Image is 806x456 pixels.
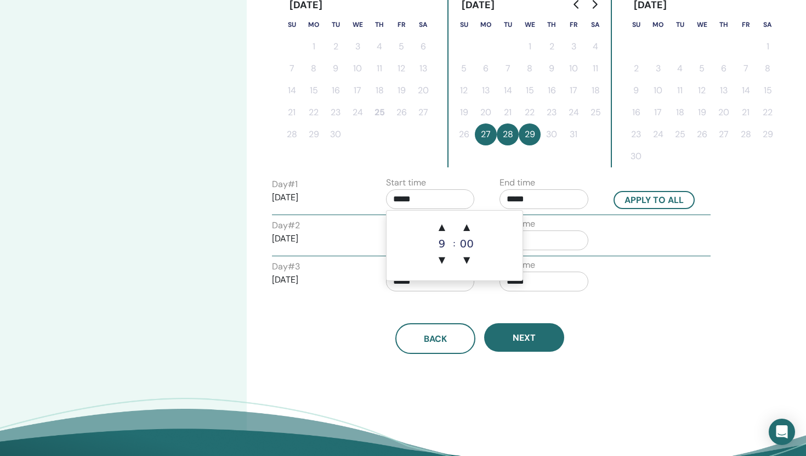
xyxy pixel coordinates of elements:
[541,58,563,80] button: 9
[272,273,361,286] p: [DATE]
[584,36,606,58] button: 4
[713,123,735,145] button: 27
[325,80,347,102] button: 16
[453,216,456,271] div: :
[563,123,584,145] button: 31
[691,102,713,123] button: 19
[281,14,303,36] th: Sunday
[647,58,669,80] button: 3
[563,80,584,102] button: 17
[647,102,669,123] button: 17
[453,14,475,36] th: Sunday
[757,80,779,102] button: 15
[691,123,713,145] button: 26
[368,80,390,102] button: 18
[735,123,757,145] button: 28
[281,58,303,80] button: 7
[347,80,368,102] button: 17
[519,14,541,36] th: Wednesday
[541,80,563,102] button: 16
[456,216,478,238] span: ▲
[390,58,412,80] button: 12
[431,216,453,238] span: ▲
[713,80,735,102] button: 13
[303,123,325,145] button: 29
[453,80,475,102] button: 12
[500,176,535,189] label: End time
[281,123,303,145] button: 28
[272,191,361,204] p: [DATE]
[669,14,691,36] th: Tuesday
[625,123,647,145] button: 23
[584,80,606,102] button: 18
[497,102,519,123] button: 21
[303,80,325,102] button: 15
[475,123,497,145] button: 27
[453,58,475,80] button: 5
[390,80,412,102] button: 19
[390,36,412,58] button: 5
[691,80,713,102] button: 12
[412,36,434,58] button: 6
[647,80,669,102] button: 10
[669,80,691,102] button: 11
[303,102,325,123] button: 22
[453,123,475,145] button: 26
[614,191,695,209] button: Apply to all
[691,58,713,80] button: 5
[563,36,584,58] button: 3
[757,14,779,36] th: Saturday
[325,102,347,123] button: 23
[272,232,361,245] p: [DATE]
[519,102,541,123] button: 22
[368,58,390,80] button: 11
[412,80,434,102] button: 20
[563,14,584,36] th: Friday
[368,102,390,123] button: 25
[625,80,647,102] button: 9
[519,123,541,145] button: 29
[584,14,606,36] th: Saturday
[390,102,412,123] button: 26
[625,14,647,36] th: Sunday
[757,36,779,58] button: 1
[281,80,303,102] button: 14
[691,14,713,36] th: Wednesday
[272,219,300,232] label: Day # 2
[735,80,757,102] button: 14
[757,123,779,145] button: 29
[625,145,647,167] button: 30
[647,123,669,145] button: 24
[303,36,325,58] button: 1
[424,333,447,345] span: Back
[453,102,475,123] button: 19
[713,14,735,36] th: Thursday
[325,58,347,80] button: 9
[325,123,347,145] button: 30
[303,14,325,36] th: Monday
[513,332,536,344] span: Next
[584,58,606,80] button: 11
[625,58,647,80] button: 2
[669,58,691,80] button: 4
[475,58,497,80] button: 6
[475,80,497,102] button: 13
[519,36,541,58] button: 1
[386,176,426,189] label: Start time
[412,14,434,36] th: Saturday
[497,58,519,80] button: 7
[281,102,303,123] button: 21
[484,323,564,352] button: Next
[497,14,519,36] th: Tuesday
[347,36,368,58] button: 3
[497,123,519,145] button: 28
[272,178,298,191] label: Day # 1
[412,58,434,80] button: 13
[519,80,541,102] button: 15
[563,58,584,80] button: 10
[272,260,300,273] label: Day # 3
[431,249,453,271] span: ▼
[669,102,691,123] button: 18
[563,102,584,123] button: 24
[347,58,368,80] button: 10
